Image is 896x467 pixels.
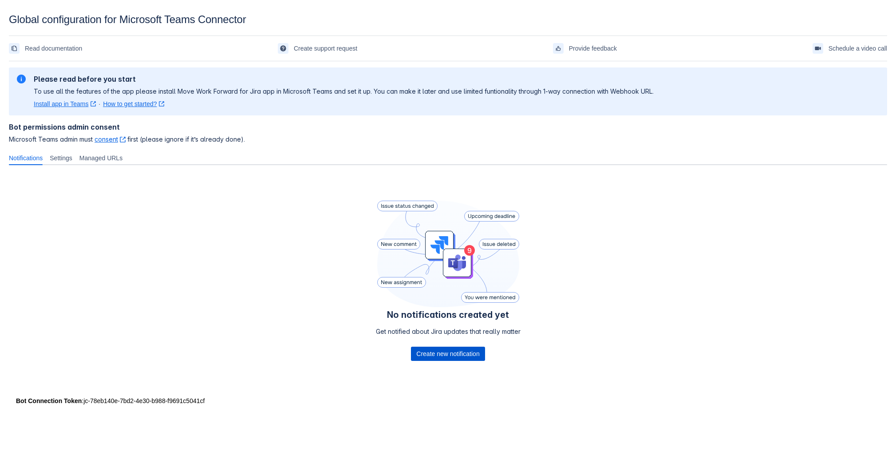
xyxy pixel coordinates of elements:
[9,13,887,26] div: Global configuration for Microsoft Teams Connector
[829,41,887,55] span: Schedule a video call
[95,135,126,143] a: consent
[50,154,72,162] span: Settings
[411,347,485,361] button: Create new notification
[25,41,82,55] span: Read documentation
[11,45,18,52] span: documentation
[278,41,357,55] a: Create support request
[9,135,887,144] span: Microsoft Teams admin must first (please ignore if it’s already done).
[9,123,887,131] h4: Bot permissions admin consent
[16,397,82,404] strong: Bot Connection Token
[79,154,122,162] span: Managed URLs
[813,41,887,55] a: Schedule a video call
[34,87,654,96] p: To use all the features of the app please install Move Work Forward for Jira app in Microsoft Tea...
[376,309,521,320] h4: No notifications created yet
[411,347,485,361] div: Button group
[569,41,617,55] span: Provide feedback
[553,41,617,55] a: Provide feedback
[376,327,521,336] p: Get notified about Jira updates that really matter
[814,45,821,52] span: videoCall
[9,154,43,162] span: Notifications
[34,99,96,108] a: Install app in Teams
[294,41,357,55] span: Create support request
[416,347,479,361] span: Create new notification
[34,75,654,83] h2: Please read before you start
[103,99,164,108] a: How to get started?
[16,74,27,84] span: information
[280,45,287,52] span: support
[555,45,562,52] span: feedback
[16,396,880,405] div: : jc-78eb140e-7bd2-4e30-b988-f9691c5041cf
[9,41,82,55] a: Read documentation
